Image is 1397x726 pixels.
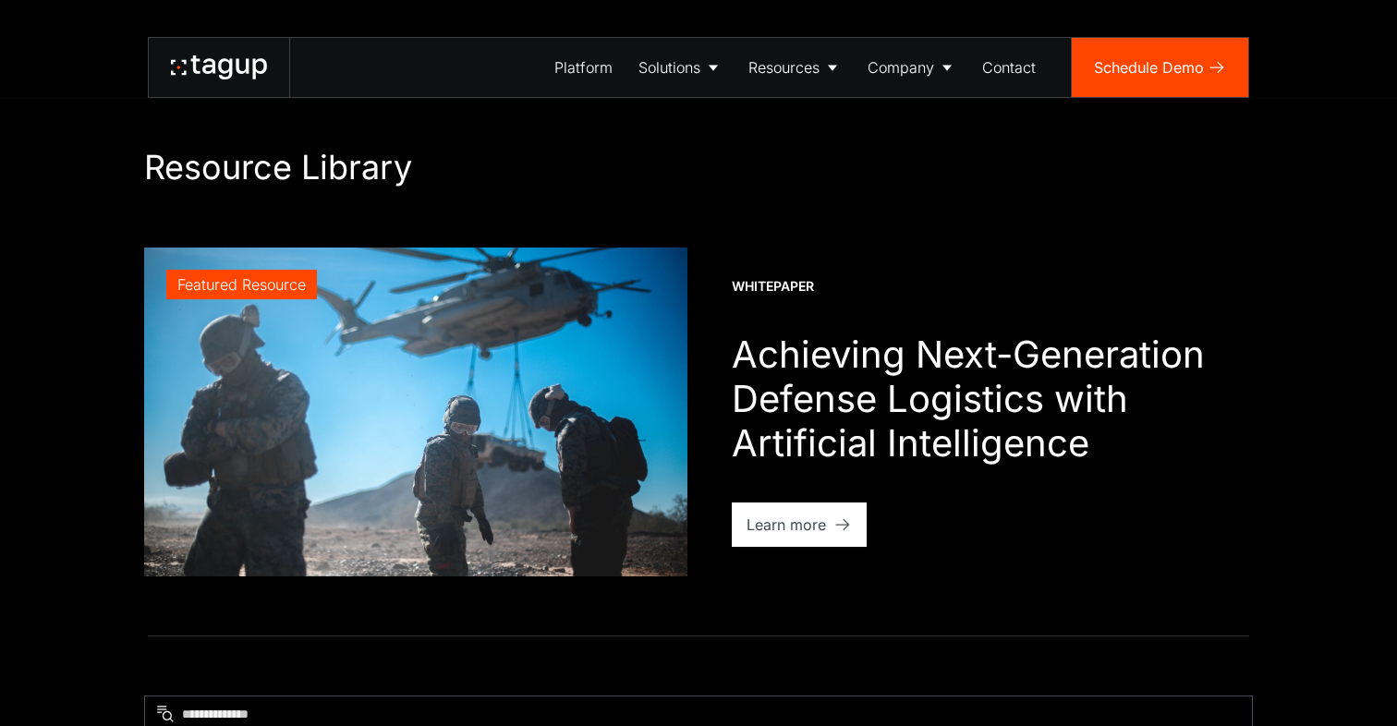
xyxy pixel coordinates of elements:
[732,502,867,547] a: Learn more
[541,38,626,97] a: Platform
[1094,56,1204,79] div: Schedule Demo
[982,56,1036,79] div: Contact
[554,56,613,79] div: Platform
[144,148,1253,188] h1: Resource Library
[748,56,820,79] div: Resources
[735,38,855,97] a: Resources
[969,38,1049,97] a: Contact
[855,38,969,97] a: Company
[868,56,934,79] div: Company
[177,273,306,296] div: Featured Resource
[1072,38,1248,97] a: Schedule Demo
[144,248,687,576] a: Featured Resource
[747,514,826,536] div: Learn more
[732,333,1253,466] h1: Achieving Next-Generation Defense Logistics with Artificial Intelligence
[638,56,700,79] div: Solutions
[732,277,814,296] div: Whitepaper
[626,38,735,97] a: Solutions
